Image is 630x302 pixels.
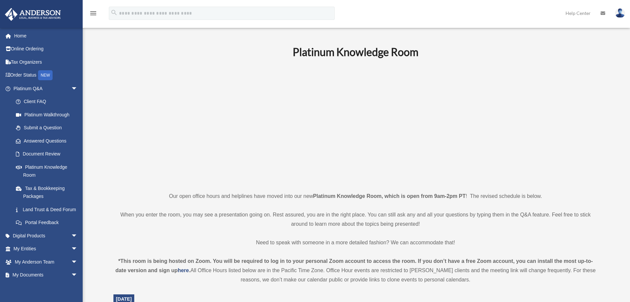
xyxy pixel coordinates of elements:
[9,108,88,121] a: Platinum Walkthrough
[5,29,88,42] a: Home
[9,95,88,108] a: Client FAQ
[89,9,97,17] i: menu
[9,148,88,161] a: Document Review
[189,268,190,273] strong: .
[256,67,455,179] iframe: 231110_Toby_KnowledgeRoom
[71,269,84,282] span: arrow_drop_down
[3,8,63,21] img: Anderson Advisors Platinum Portal
[5,55,88,69] a: Tax Organizers
[615,8,625,18] img: User Pic
[113,192,598,201] p: Our open office hours and helplines have moved into our new ! The revised schedule is below.
[116,296,132,302] span: [DATE]
[71,229,84,243] span: arrow_drop_down
[293,45,418,58] b: Platinum Knowledge Room
[5,255,88,269] a: My Anderson Teamarrow_drop_down
[5,42,88,56] a: Online Ordering
[113,238,598,247] p: Need to speak with someone in a more detailed fashion? We can accommodate that!
[110,9,118,16] i: search
[71,242,84,256] span: arrow_drop_down
[5,229,88,242] a: Digital Productsarrow_drop_down
[5,82,88,95] a: Platinum Q&Aarrow_drop_down
[71,255,84,269] span: arrow_drop_down
[9,121,88,135] a: Submit a Question
[9,216,88,229] a: Portal Feedback
[5,242,88,256] a: My Entitiesarrow_drop_down
[9,182,88,203] a: Tax & Bookkeeping Packages
[5,69,88,82] a: Order StatusNEW
[113,210,598,229] p: When you enter the room, you may see a presentation going on. Rest assured, you are in the right ...
[113,257,598,284] div: All Office Hours listed below are in the Pacific Time Zone. Office Hour events are restricted to ...
[178,268,189,273] a: here
[89,12,97,17] a: menu
[9,160,84,182] a: Platinum Knowledge Room
[115,258,593,273] strong: *This room is being hosted on Zoom. You will be required to log in to your personal Zoom account ...
[5,269,88,282] a: My Documentsarrow_drop_down
[9,203,88,216] a: Land Trust & Deed Forum
[313,193,466,199] strong: Platinum Knowledge Room, which is open from 9am-2pm PT
[38,70,53,80] div: NEW
[71,82,84,95] span: arrow_drop_down
[9,134,88,148] a: Answered Questions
